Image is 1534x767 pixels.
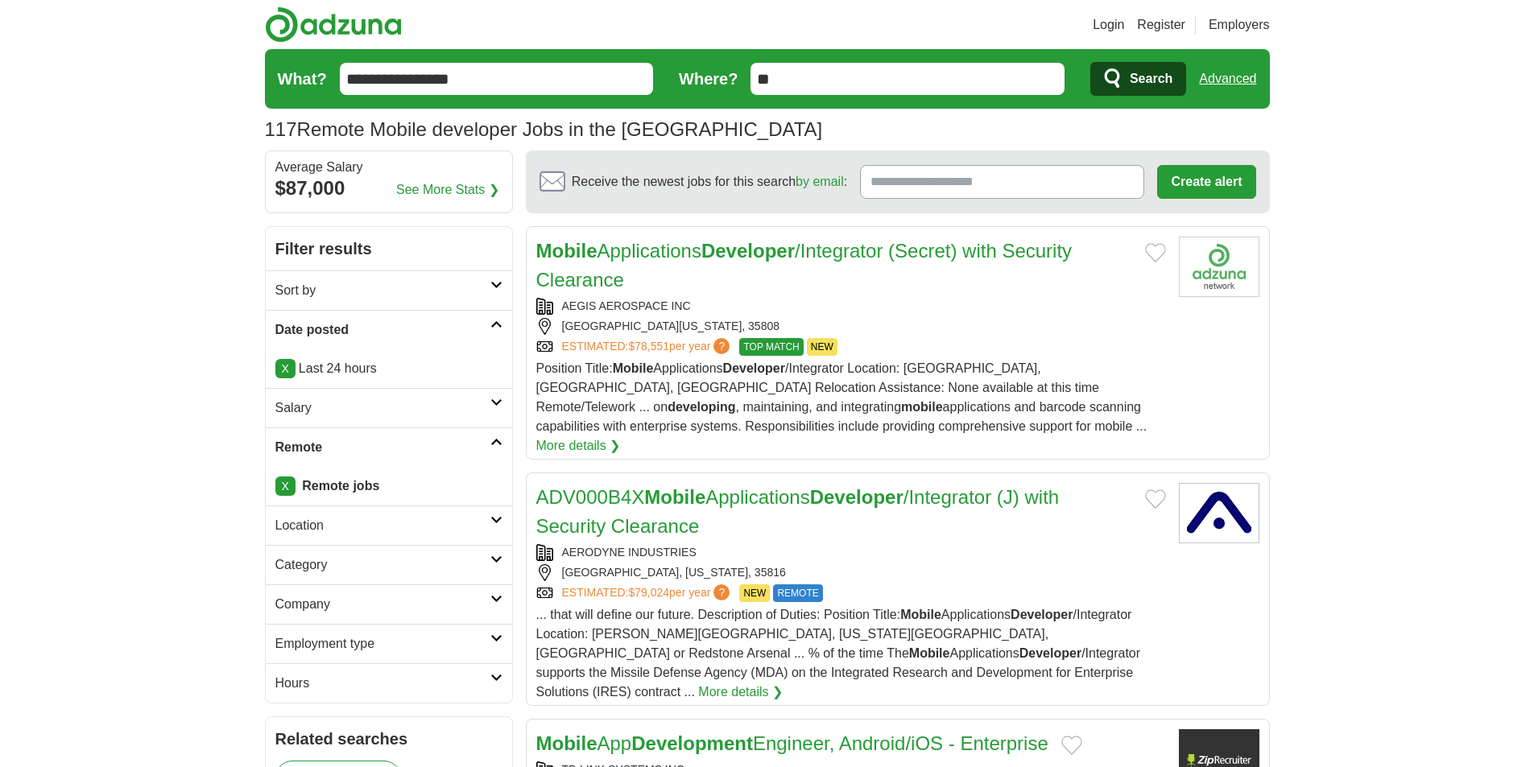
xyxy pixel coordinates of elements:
a: Employment type [266,624,512,663]
div: [GEOGRAPHIC_DATA], [US_STATE], 35816 [536,564,1166,581]
h2: Employment type [275,634,490,654]
strong: Mobile [900,608,941,621]
button: Add to favorite jobs [1061,736,1082,755]
div: $87,000 [275,174,502,203]
div: Average Salary [275,161,502,174]
a: ESTIMATED:$79,024per year? [562,584,734,602]
a: More details ❯ [536,436,621,456]
a: ADV000B4XMobileApplicationsDeveloper/Integrator (J) with Security Clearance [536,486,1060,537]
a: Register [1137,15,1185,35]
strong: Development [631,732,753,754]
strong: Mobile [536,732,597,754]
a: AERODYNE INDUSTRIES [562,546,697,559]
p: Last 24 hours [275,359,502,378]
div: [GEOGRAPHIC_DATA][US_STATE], 35808 [536,318,1166,335]
span: NEW [739,584,770,602]
h2: Company [275,595,490,614]
a: See More Stats ❯ [396,180,499,200]
strong: Developer [723,361,785,375]
strong: Mobile [536,240,597,262]
h1: Remote Mobile developer Jobs in the [GEOGRAPHIC_DATA] [265,118,823,140]
label: What? [278,67,327,91]
strong: Mobile [909,646,950,660]
a: ESTIMATED:$78,551per year? [562,338,734,356]
span: ? [713,338,730,354]
h2: Location [275,516,490,535]
img: Adzuna logo [265,6,402,43]
h2: Salary [275,398,490,418]
h2: Hours [275,674,490,693]
span: 117 [265,115,297,144]
strong: Developer [701,240,795,262]
span: ? [713,584,730,600]
strong: mobile [901,400,943,414]
strong: Developer [1011,608,1073,621]
a: MobileAppDevelopmentEngineer, Android/iOS - Enterprise [536,732,1048,754]
span: REMOTE [773,584,822,602]
a: Login [1093,15,1124,35]
h2: Filter results [266,227,512,270]
strong: Mobile [644,486,705,508]
a: Category [266,545,512,584]
strong: Developer [810,486,903,508]
a: by email [796,175,844,188]
a: Remote [266,427,512,467]
strong: Mobile [613,361,654,375]
button: Create alert [1157,165,1255,199]
h2: Date posted [275,320,490,340]
a: Date posted [266,310,512,349]
span: TOP MATCH [739,338,803,356]
strong: developing [668,400,735,414]
button: Add to favorite jobs [1145,243,1166,262]
a: More details ❯ [698,682,783,702]
h2: Sort by [275,281,490,300]
span: NEW [807,338,837,356]
label: Where? [679,67,738,91]
a: Advanced [1199,63,1256,95]
img: Aerodyne Industries logo [1179,483,1259,543]
img: Company logo [1179,237,1259,297]
a: Hours [266,663,512,703]
strong: Remote jobs [302,479,379,493]
button: Add to favorite jobs [1145,489,1166,509]
a: Location [266,505,512,545]
span: Receive the newest jobs for this search : [572,172,847,192]
a: Sort by [266,270,512,310]
a: Salary [266,388,512,427]
h2: Related searches [275,727,502,751]
a: X [275,359,296,378]
button: Search [1090,62,1186,96]
span: $79,024 [628,586,669,599]
h2: Remote [275,438,490,457]
a: Company [266,584,512,624]
strong: Developer [1019,646,1081,660]
span: Position Title: Applications /Integrator Location: [GEOGRAPHIC_DATA], [GEOGRAPHIC_DATA], [GEOGRAP... [536,361,1147,433]
span: ... that will define our future. Description of Duties: Position Title: Applications /Integrator ... [536,608,1141,699]
h2: Category [275,555,490,575]
a: Employers [1209,15,1270,35]
div: AEGIS AEROSPACE INC [536,298,1166,315]
span: Search [1130,63,1172,95]
a: X [275,476,296,496]
a: MobileApplicationsDeveloper/Integrator (Secret) with Security Clearance [536,240,1073,291]
span: $78,551 [628,340,669,353]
